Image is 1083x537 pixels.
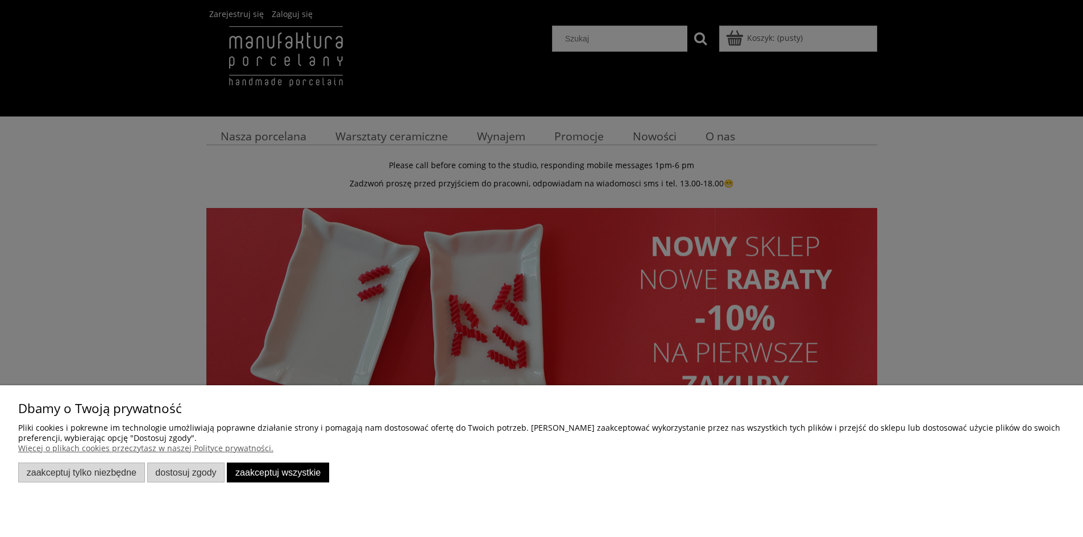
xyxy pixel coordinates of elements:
[18,423,1065,443] p: Pliki cookies i pokrewne im technologie umożliwiają poprawne działanie strony i pomagają nam dost...
[18,403,1065,414] p: Dbamy o Twoją prywatność
[227,463,329,482] button: Zaakceptuj wszystkie
[147,463,225,482] button: Dostosuj zgody
[18,443,273,453] a: Więcej o plikach cookies przeczytasz w naszej Polityce prywatności.
[18,463,145,482] button: Zaakceptuj tylko niezbędne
